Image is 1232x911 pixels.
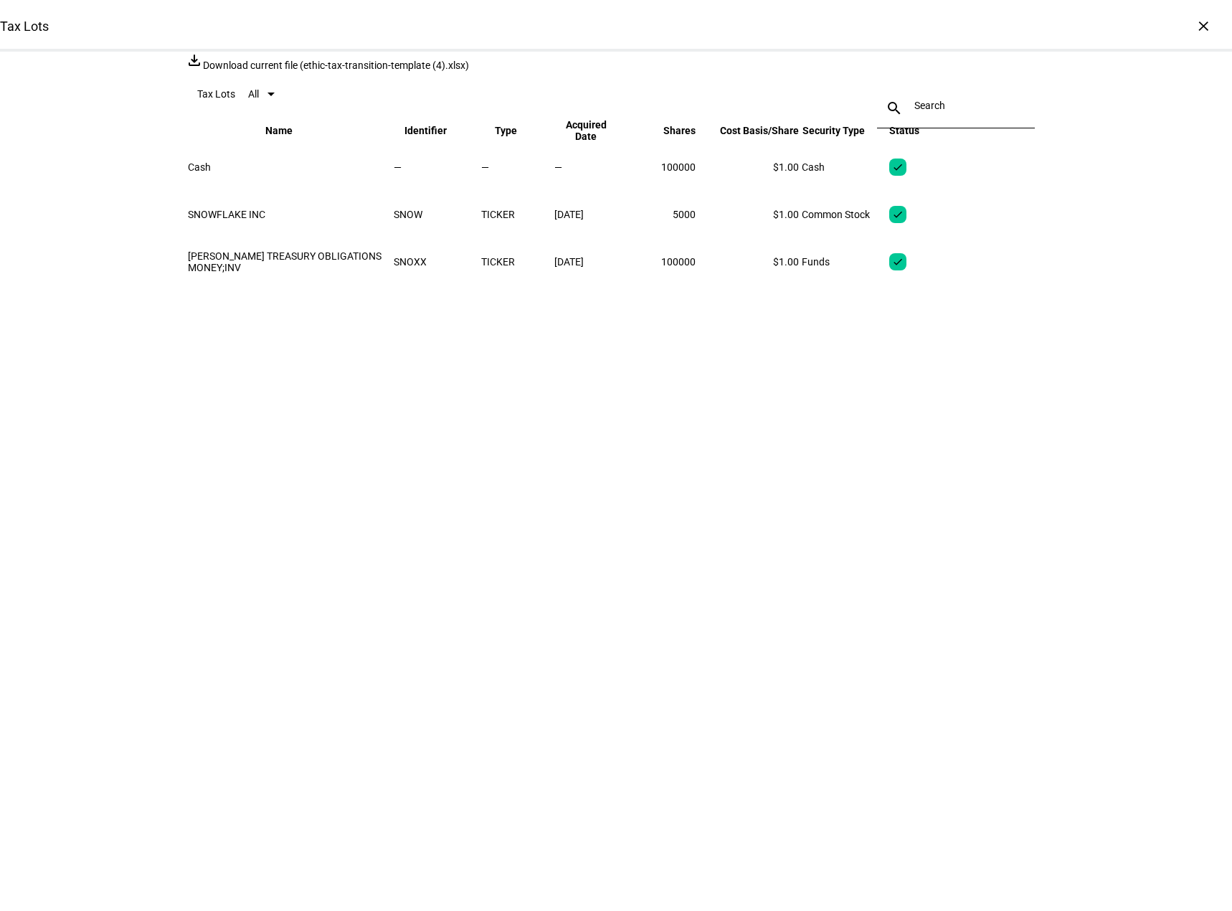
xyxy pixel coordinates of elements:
span: [DATE] [554,209,584,220]
div: SNOWFLAKE INC [188,209,391,220]
div: Cash [188,161,391,173]
span: 100000 [661,161,696,173]
span: Identifier [404,125,468,136]
div: × [1192,14,1215,37]
span: Download current file (ethic-tax-transition-template (4).xlsx) [203,60,469,71]
span: Status [889,125,941,136]
span: All [248,88,259,100]
span: Cost Basis/Share [698,125,799,136]
span: 5000 [673,209,696,220]
span: — [394,161,402,173]
span: — [481,161,489,173]
span: Name [265,125,314,136]
mat-icon: file_download [186,52,203,69]
div: TICKER [481,256,551,268]
div: $1.00 [698,209,799,220]
div: SNOW [394,209,478,220]
span: Type [495,125,539,136]
div: SNOXX [394,256,478,268]
span: [DATE] [554,256,584,268]
mat-icon: check [892,209,904,220]
mat-icon: check [892,161,904,173]
div: Funds [802,256,886,268]
div: [PERSON_NAME] TREASURY OBLIGATIONS MONEY;INV [188,250,391,273]
div: $1.00 [698,256,799,268]
span: 100000 [661,256,696,268]
div: Cash [802,161,886,173]
span: — [554,161,562,173]
input: Search [914,100,998,111]
span: Security Type [802,125,886,136]
div: Common Stock [802,209,886,220]
div: TICKER [481,209,551,220]
mat-icon: check [892,256,904,268]
span: Shares [642,125,696,136]
span: Acquired Date [554,119,639,142]
eth-data-table-title: Tax Lots [197,88,235,100]
mat-icon: search [877,100,911,117]
div: $1.00 [698,161,799,173]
